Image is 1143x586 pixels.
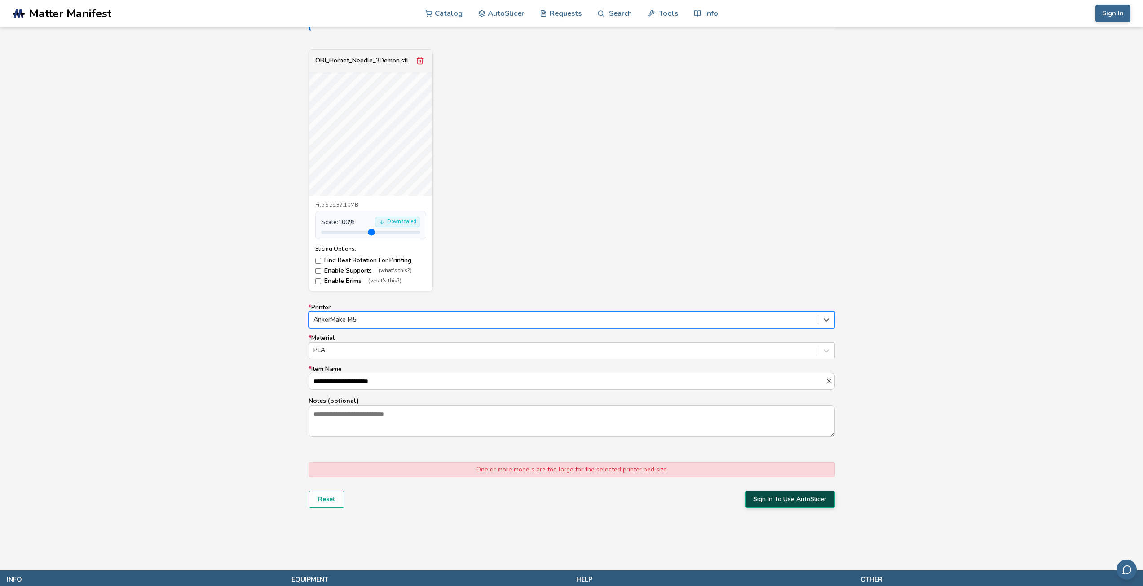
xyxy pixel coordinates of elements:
button: Remove model [414,54,426,67]
button: Send feedback via email [1117,560,1137,580]
span: (what's this?) [368,278,402,284]
p: help [576,575,852,584]
textarea: Notes (optional) [309,406,834,436]
div: OBJ_Hornet_Needle_3Demon.stl [315,57,408,64]
span: (what's this?) [379,268,412,274]
div: Slicing Options: [315,246,426,252]
p: info [7,575,282,584]
p: other [861,575,1136,584]
div: Downscaled [375,217,420,227]
label: Enable Brims [315,278,426,285]
label: Find Best Rotation For Printing [315,257,426,264]
label: Material [309,335,835,359]
button: Sign In [1095,5,1130,22]
button: *Item Name [826,378,834,384]
label: Enable Supports [315,267,426,274]
span: Scale: 100 % [321,219,355,226]
label: Printer [309,304,835,328]
p: Notes (optional) [309,396,835,405]
button: Sign In To Use AutoSlicer [745,491,835,508]
p: equipment [291,575,567,584]
input: *Item Name [309,373,826,389]
label: Item Name [309,366,835,390]
input: Enable Brims(what's this?) [315,278,321,284]
input: Enable Supports(what's this?) [315,268,321,274]
div: File Size: 37.10MB [315,202,426,208]
input: Find Best Rotation For Printing [315,258,321,264]
div: One or more models are too large for the selected printer bed size [309,462,835,477]
button: Reset [309,491,344,508]
span: Matter Manifest [29,7,111,20]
